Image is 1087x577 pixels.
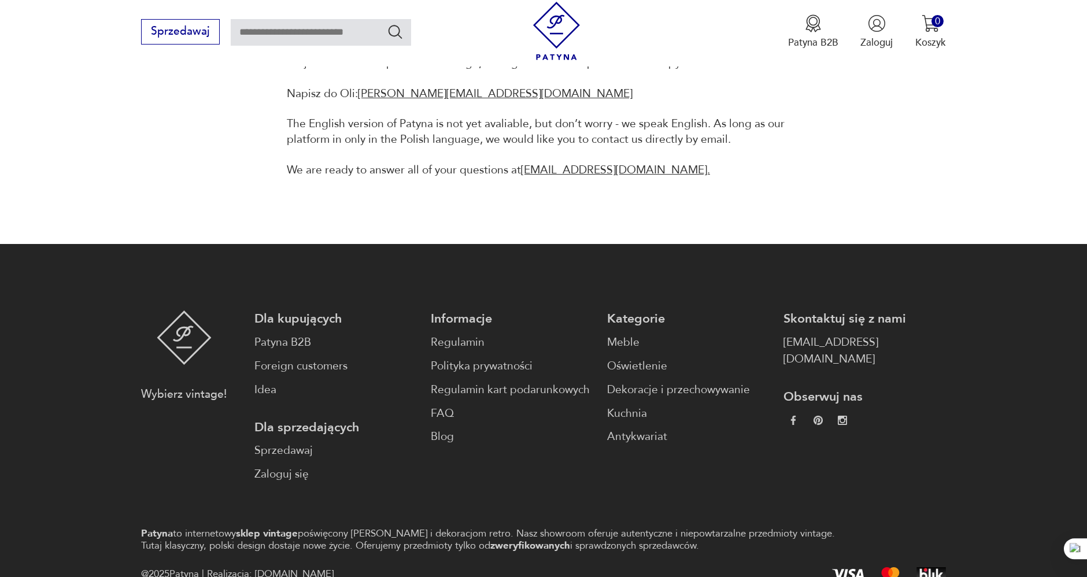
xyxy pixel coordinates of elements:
[387,23,404,40] button: Szukaj
[141,19,219,45] button: Sprzedawaj
[141,28,219,37] a: Sprzedawaj
[254,419,417,436] p: Dla sprzedających
[141,527,841,552] p: to internetowy poświęcony [PERSON_NAME] i dekoracjom retro. Nasz showroom oferuje autentyczne i n...
[287,86,800,101] p: Napisz do Oli:
[287,116,800,147] p: The English version of Patyna is not yet avaliable, but don’t worry - we speak English. As long a...
[254,466,417,483] a: Zaloguj się
[788,14,838,49] button: Patyna B2B
[804,14,822,32] img: Ikona medalu
[157,310,212,365] img: Patyna - sklep z meblami i dekoracjami vintage
[788,36,838,49] p: Patyna B2B
[860,36,893,49] p: Zaloguj
[287,162,800,177] p: We are ready to answer all of your questions at
[490,539,570,552] strong: zweryfikowanych
[254,334,417,351] a: Patyna B2B
[838,416,847,425] img: c2fd9cf7f39615d9d6839a72ae8e59e5.webp
[607,334,770,351] a: Meble
[922,14,940,32] img: Ikona koszyka
[783,334,946,368] a: [EMAIL_ADDRESS][DOMAIN_NAME]
[607,405,770,422] a: Kuchnia
[521,162,710,177] a: [EMAIL_ADDRESS][DOMAIN_NAME].
[527,2,586,60] img: Patyna - sklep z meblami i dekoracjami vintage
[915,36,946,49] p: Koszyk
[431,334,593,351] a: Regulamin
[789,416,798,425] img: da9060093f698e4c3cedc1453eec5031.webp
[788,14,838,49] a: Ikona medaluPatyna B2B
[783,389,946,405] p: Obserwuj nas
[915,14,946,49] button: 0Koszyk
[431,358,593,375] a: Polityka prywatności
[431,405,593,422] a: FAQ
[868,14,886,32] img: Ikonka użytkownika
[254,358,417,375] a: Foreign customers
[141,386,227,403] p: Wybierz vintage!
[236,527,298,540] strong: sklep vintage
[607,310,770,327] p: Kategorie
[814,416,823,425] img: 37d27d81a828e637adc9f9cb2e3d3a8a.webp
[254,310,417,327] p: Dla kupujących
[431,428,593,445] a: Blog
[607,358,770,375] a: Oświetlenie
[931,15,944,27] div: 0
[358,86,633,101] a: [PERSON_NAME][EMAIL_ADDRESS][DOMAIN_NAME]
[254,442,417,459] a: Sprzedawaj
[254,382,417,398] a: Idea
[607,382,770,398] a: Dekoracje i przechowywanie
[607,428,770,445] a: Antykwariat
[783,310,946,327] p: Skontaktuj się z nami
[141,527,173,540] strong: Patyna
[860,14,893,49] button: Zaloguj
[431,382,593,398] a: Regulamin kart podarunkowych
[431,310,593,327] p: Informacje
